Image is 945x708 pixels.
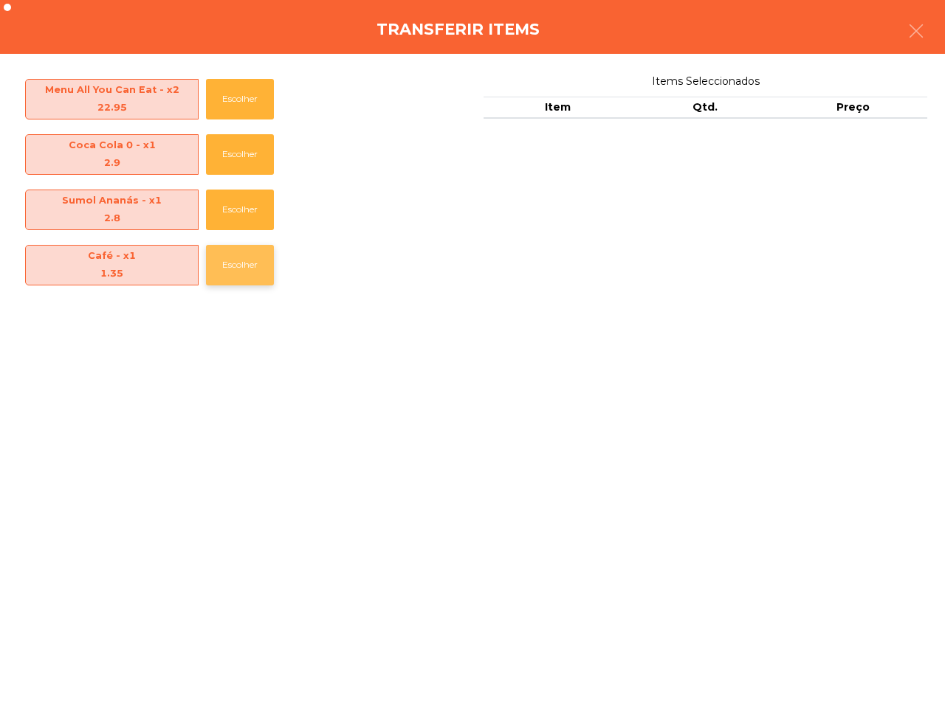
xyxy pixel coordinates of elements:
button: Escolher [206,190,274,230]
span: Café - x1 [26,247,198,283]
button: Escolher [206,134,274,175]
button: Escolher [206,245,274,285]
th: Item [484,97,631,119]
span: Items Seleccionados [484,72,927,91]
span: Menu All You Can Eat - x2 [26,81,198,117]
div: 22.95 [26,99,198,117]
span: Sumol Ananás - x1 [26,192,198,228]
h4: Transferir items [377,18,540,41]
span: Coca Cola 0 - x1 [26,136,198,173]
button: Escolher [206,79,274,119]
th: Preço [780,97,927,119]
th: Qtd. [631,97,779,119]
div: 2.9 [26,154,198,172]
div: 2.8 [26,209,198,227]
div: 1.35 [26,265,198,282]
